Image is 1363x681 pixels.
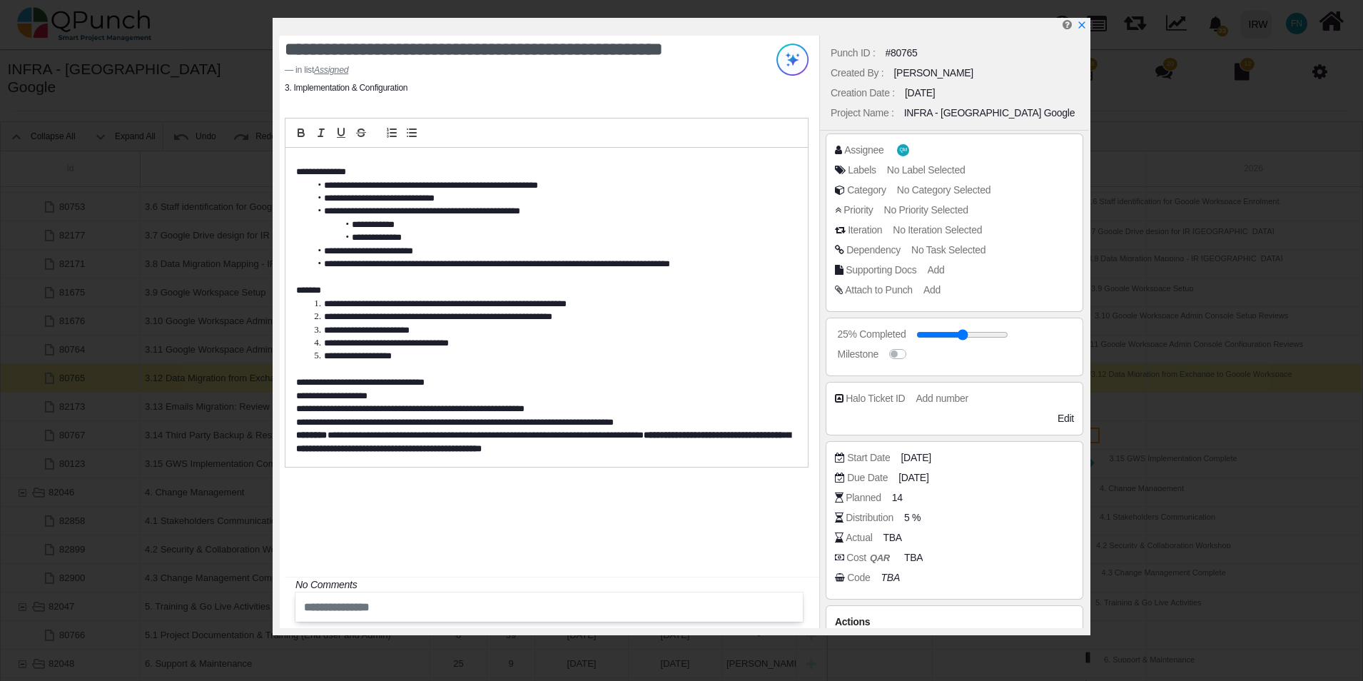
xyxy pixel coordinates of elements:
span: [DATE] [901,450,931,465]
div: Code [847,570,870,585]
i: No Comments [295,579,357,590]
div: 25% Completed [838,327,906,342]
span: Qasim Munir [897,144,909,156]
span: 5 % [904,510,921,525]
div: Iteration [848,223,882,238]
b: QAR [870,553,890,563]
span: Actions [835,616,870,627]
span: 14 [892,490,903,505]
span: QM [899,148,906,153]
div: Cost [846,550,893,565]
div: Attach to Punch [845,283,913,298]
div: Category [847,183,886,198]
div: Supporting Docs [846,263,916,278]
div: Halo Ticket ID [846,391,905,406]
span: No Task Selected [911,244,985,256]
div: Due Date [847,470,888,485]
span: TBA [904,550,923,565]
div: Dependency [846,243,901,258]
span: No Label Selected [887,164,966,176]
div: Assignee [844,143,883,158]
i: TBA [881,572,900,583]
span: Edit [1058,413,1074,424]
span: No Priority Selected [884,204,968,216]
div: Start Date [847,450,890,465]
span: Add [928,264,945,276]
div: Priority [843,203,873,218]
span: No Iteration Selected [893,224,982,236]
div: Milestone [838,347,878,362]
span: TBA [883,530,901,545]
div: Actual [846,530,872,545]
span: No Category Selected [897,184,990,196]
span: [DATE] [898,470,928,485]
div: Labels [848,163,876,178]
div: Distribution [846,510,893,525]
div: Planned [846,490,881,505]
span: Add number [916,393,968,404]
span: Add [923,284,941,296]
